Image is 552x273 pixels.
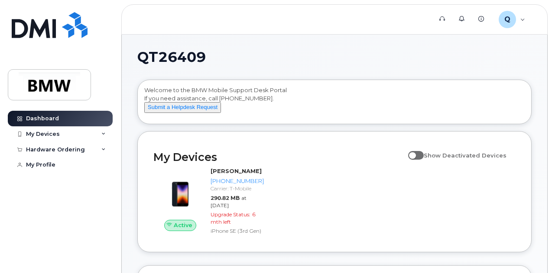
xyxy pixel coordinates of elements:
[144,103,221,110] a: Submit a Helpdesk Request
[514,235,546,267] iframe: Messenger Launcher
[211,227,264,234] div: iPhone SE (3rd Gen)
[408,147,415,154] input: Show Deactivated Devices
[144,102,221,113] button: Submit a Helpdesk Request
[211,177,264,185] div: [PHONE_NUMBER]
[160,171,200,211] img: image20231002-3703462-1angbar.jpeg
[153,167,267,236] a: Active[PERSON_NAME][PHONE_NUMBER]Carrier: T-Mobile290.82 MBat [DATE]Upgrade Status:6 mth leftiPho...
[144,86,525,121] div: Welcome to the BMW Mobile Support Desk Portal If you need assistance, call [PHONE_NUMBER].
[211,211,256,225] span: 6 mth left
[211,211,250,218] span: Upgrade Status:
[211,195,247,209] span: at [DATE]
[424,152,507,159] span: Show Deactivated Devices
[211,185,264,192] div: Carrier: T-Mobile
[137,51,206,64] span: QT26409
[174,221,192,229] span: Active
[211,167,262,174] strong: [PERSON_NAME]
[153,151,404,164] h2: My Devices
[211,195,240,201] span: 290.82 MB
